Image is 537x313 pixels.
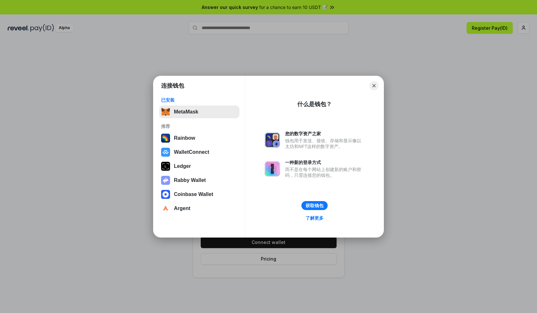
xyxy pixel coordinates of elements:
[285,131,364,137] div: 您的数字资产之家
[174,149,209,155] div: WalletConnect
[302,214,327,222] a: 了解更多
[285,138,364,149] div: 钱包用于发送、接收、存储和显示像以太坊和NFT这样的数字资产。
[174,135,195,141] div: Rainbow
[161,190,170,199] img: svg+xml,%3Csvg%20width%3D%2228%22%20height%3D%2228%22%20viewBox%3D%220%200%2028%2028%22%20fill%3D...
[297,100,332,108] div: 什么是钱包？
[159,132,239,145] button: Rainbow
[159,202,239,215] button: Argent
[161,123,237,129] div: 推荐
[285,160,364,165] div: 一种新的登录方式
[159,146,239,159] button: WalletConnect
[159,160,239,173] button: Ledger
[370,81,378,90] button: Close
[161,107,170,116] img: svg+xml,%3Csvg%20fill%3D%22none%22%20height%3D%2233%22%20viewBox%3D%220%200%2035%2033%22%20width%...
[174,177,206,183] div: Rabby Wallet
[161,134,170,143] img: svg+xml,%3Csvg%20width%3D%22120%22%20height%3D%22120%22%20viewBox%3D%220%200%20120%20120%22%20fil...
[265,132,280,148] img: svg+xml,%3Csvg%20xmlns%3D%22http%3A%2F%2Fwww.w3.org%2F2000%2Fsvg%22%20fill%3D%22none%22%20viewBox...
[306,215,323,221] div: 了解更多
[174,109,198,115] div: MetaMask
[306,203,323,208] div: 获取钱包
[301,201,328,210] button: 获取钱包
[161,176,170,185] img: svg+xml,%3Csvg%20xmlns%3D%22http%3A%2F%2Fwww.w3.org%2F2000%2Fsvg%22%20fill%3D%22none%22%20viewBox...
[161,162,170,171] img: svg+xml,%3Csvg%20xmlns%3D%22http%3A%2F%2Fwww.w3.org%2F2000%2Fsvg%22%20width%3D%2228%22%20height%3...
[159,188,239,201] button: Coinbase Wallet
[161,204,170,213] img: svg+xml,%3Csvg%20width%3D%2228%22%20height%3D%2228%22%20viewBox%3D%220%200%2028%2028%22%20fill%3D...
[161,148,170,157] img: svg+xml,%3Csvg%20width%3D%2228%22%20height%3D%2228%22%20viewBox%3D%220%200%2028%2028%22%20fill%3D...
[159,174,239,187] button: Rabby Wallet
[285,167,364,178] div: 而不是在每个网站上创建新的账户和密码，只需连接您的钱包。
[174,163,191,169] div: Ledger
[161,97,237,103] div: 已安装
[174,206,191,211] div: Argent
[174,192,213,197] div: Coinbase Wallet
[159,106,239,118] button: MetaMask
[161,82,184,90] h1: 连接钱包
[265,161,280,176] img: svg+xml,%3Csvg%20xmlns%3D%22http%3A%2F%2Fwww.w3.org%2F2000%2Fsvg%22%20fill%3D%22none%22%20viewBox...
